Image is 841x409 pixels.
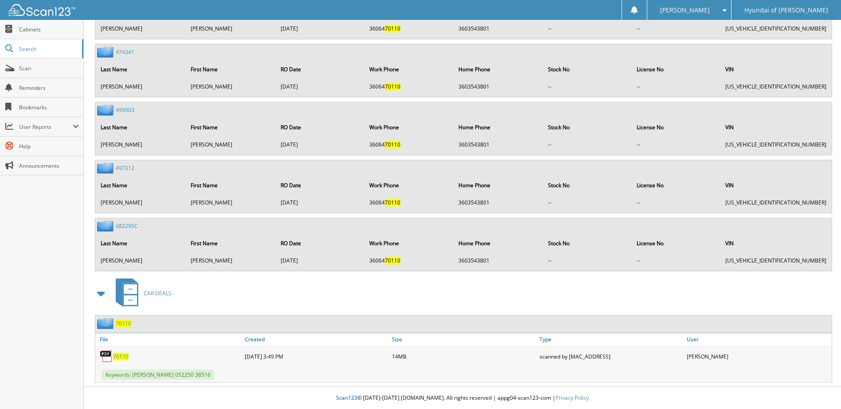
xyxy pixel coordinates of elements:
[632,21,720,36] td: --
[632,253,720,268] td: --
[365,176,454,194] th: Work Phone
[454,176,543,194] th: Home Phone
[632,118,720,136] th: License No
[96,137,185,152] td: [PERSON_NAME]
[276,118,364,136] th: RO Date
[385,83,400,90] span: 70110
[96,234,185,252] th: Last Name
[454,234,543,252] th: Home Phone
[721,195,831,210] td: [US_VEHICLE_IDENTIFICATION_NUMBER]
[385,141,400,148] span: 70110
[19,162,79,170] span: Announcements
[100,350,113,363] img: PDF.png
[454,79,543,94] td: 3603543801
[96,21,185,36] td: [PERSON_NAME]
[544,234,631,252] th: Stock No
[186,176,275,194] th: First Name
[390,347,537,365] div: 14MB
[365,195,454,210] td: 36064
[454,118,543,136] th: Home Phone
[721,137,831,152] td: [US_VEHICLE_IDENTIFICATION_NUMBER]
[544,195,631,210] td: --
[544,253,631,268] td: --
[186,60,275,78] th: First Name
[186,79,275,94] td: [PERSON_NAME]
[96,176,185,194] th: Last Name
[365,118,454,136] th: Work Phone
[243,333,390,345] a: Created
[186,118,275,136] th: First Name
[544,137,631,152] td: --
[454,137,543,152] td: 3603543801
[96,253,185,268] td: [PERSON_NAME]
[95,333,243,345] a: File
[276,195,364,210] td: [DATE]
[721,253,831,268] td: [US_VEHICLE_IDENTIFICATION_NUMBER]
[632,79,720,94] td: --
[276,176,364,194] th: RO Date
[365,60,454,78] th: Work Phone
[276,234,364,252] th: RO Date
[632,137,720,152] td: --
[84,387,841,409] div: © [DATE]-[DATE] [DOMAIN_NAME]. All rights reserved | appg04-scan123-com |
[144,289,172,297] span: CAR DEALS
[685,333,832,345] a: User
[9,4,75,16] img: scan123-logo-white.svg
[276,253,364,268] td: [DATE]
[721,118,831,136] th: VIN
[19,123,73,131] span: User Reports
[113,353,129,360] span: 70110
[544,79,631,94] td: --
[365,253,454,268] td: 36064
[186,253,275,268] td: [PERSON_NAME]
[96,195,185,210] td: [PERSON_NAME]
[336,394,357,401] span: Scan123
[537,333,685,345] a: Type
[365,234,454,252] th: Work Phone
[721,234,831,252] th: VIN
[186,137,275,152] td: [PERSON_NAME]
[19,65,79,72] span: Scan
[96,79,185,94] td: [PERSON_NAME]
[454,195,543,210] td: 3603543801
[721,60,831,78] th: VIN
[365,21,454,36] td: 36064
[19,143,79,150] span: Help
[19,45,78,53] span: Search
[186,234,275,252] th: First Name
[186,21,275,36] td: [PERSON_NAME]
[102,370,214,380] span: Keywords: [PERSON_NAME] 052250 38516
[110,276,172,311] a: CAR DEALS
[685,347,832,365] div: [PERSON_NAME]
[660,8,710,13] span: [PERSON_NAME]
[632,195,720,210] td: --
[243,347,390,365] div: [DATE] 3:49 PM
[721,176,831,194] th: VIN
[632,234,720,252] th: License No
[390,333,537,345] a: Size
[116,222,138,230] a: 482295C
[116,106,134,114] a: 499903
[454,21,543,36] td: 3603543801
[632,176,720,194] th: License No
[544,118,631,136] th: Stock No
[116,320,131,327] a: 70110
[97,46,116,58] img: folder2.png
[97,162,116,174] img: folder2.png
[276,21,364,36] td: [DATE]
[97,318,116,329] img: folder2.png
[797,367,841,409] iframe: Chat Widget
[96,60,185,78] th: Last Name
[555,394,589,401] a: Privacy Policy
[721,21,831,36] td: [US_VEHICLE_IDENTIFICATION_NUMBER]
[544,21,631,36] td: --
[116,164,134,172] a: 497312
[454,60,543,78] th: Home Phone
[19,84,79,92] span: Reminders
[721,79,831,94] td: [US_VEHICLE_IDENTIFICATION_NUMBER]
[385,25,400,32] span: 70110
[97,220,116,232] img: folder2.png
[365,137,454,152] td: 36064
